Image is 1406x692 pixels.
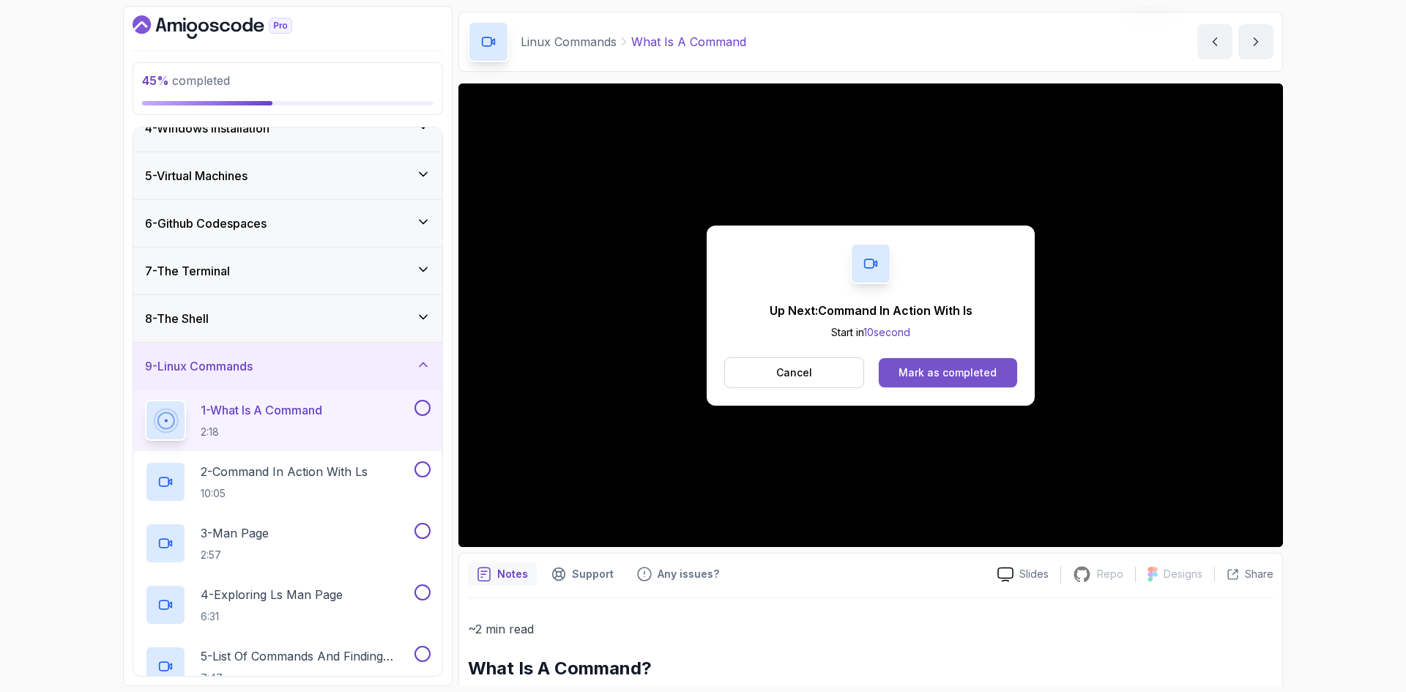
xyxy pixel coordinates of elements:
button: 4-Windows Installation [133,105,442,152]
p: Any issues? [658,567,719,581]
button: 4-Exploring ls Man Page6:31 [145,584,431,625]
p: 2:57 [201,548,269,562]
p: 2 - Command In Action With ls [201,463,368,480]
span: completed [142,73,230,88]
p: Up Next: Command In Action With ls [770,302,972,319]
span: 45 % [142,73,169,88]
h3: 4 - Windows Installation [145,119,269,137]
button: previous content [1197,24,1232,59]
p: 6:31 [201,609,343,624]
a: Slides [986,567,1060,582]
h2: What Is A Command? [468,657,1273,680]
button: Cancel [724,357,864,388]
p: What Is A Command [631,33,746,51]
button: notes button [468,562,537,586]
p: Share [1245,567,1273,581]
button: 5-Virtual Machines [133,152,442,199]
button: Mark as completed [879,358,1017,387]
h3: 6 - Github Codespaces [145,215,267,232]
p: Linux Commands [521,33,617,51]
h3: 8 - The Shell [145,310,209,327]
button: 2-Command In Action With ls10:05 [145,461,431,502]
button: 3-Man Page2:57 [145,523,431,564]
p: 3 - Man Page [201,524,269,542]
a: Dashboard [133,15,326,39]
h3: 5 - Virtual Machines [145,167,248,185]
p: ~2 min read [468,619,1273,639]
button: 6-Github Codespaces [133,200,442,247]
p: Repo [1097,567,1123,581]
p: 4 - Exploring ls Man Page [201,586,343,603]
iframe: 1 - What is a Command [458,83,1283,547]
h3: 9 - Linux Commands [145,357,253,375]
span: 10 second [863,326,910,338]
button: Share [1214,567,1273,581]
button: 1-What Is A Command2:18 [145,400,431,441]
h3: 7 - The Terminal [145,262,230,280]
p: 2:18 [201,425,322,439]
p: Cancel [776,365,812,380]
p: Slides [1019,567,1049,581]
p: Start in [770,325,972,340]
button: 8-The Shell [133,295,442,342]
p: 10:05 [201,486,368,501]
p: Designs [1164,567,1202,581]
button: Feedback button [628,562,728,586]
button: 7-The Terminal [133,248,442,294]
div: Mark as completed [899,365,997,380]
button: 5-List Of Commands And Finding Help7:47 [145,646,431,687]
p: 5 - List Of Commands And Finding Help [201,647,412,665]
p: 7:47 [201,671,412,685]
button: Support button [543,562,622,586]
button: next content [1238,24,1273,59]
p: 1 - What Is A Command [201,401,322,419]
p: Support [572,567,614,581]
button: 9-Linux Commands [133,343,442,390]
p: Notes [497,567,528,581]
